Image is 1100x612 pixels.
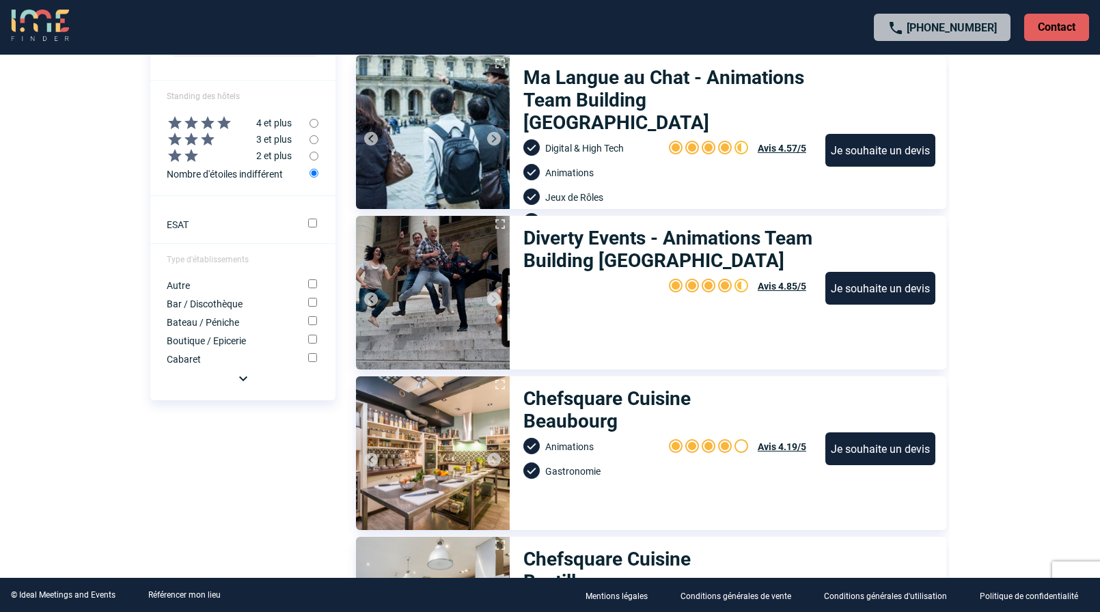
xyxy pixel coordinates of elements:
[167,354,289,365] label: Cabaret
[545,441,594,452] span: Animations
[356,55,510,209] img: 1.jpg
[523,548,757,593] h3: Chefsquare Cuisine Bastille
[888,20,904,36] img: call-24-px.png
[824,592,947,601] p: Conditions générales d'utilisation
[356,376,510,530] img: 1.jpg
[586,592,648,601] p: Mentions légales
[167,298,289,309] label: Bar / Discothèque
[523,227,812,272] h3: Diverty Events - Animations Team Building [GEOGRAPHIC_DATA]
[523,213,540,229] img: check-circle-24-px-b.png
[825,272,935,305] div: Je souhaite un devis
[167,280,289,291] label: Autre
[523,66,812,134] h3: Ma Langue au Chat - Animations Team Building [GEOGRAPHIC_DATA]
[980,592,1078,601] p: Politique de confidentialité
[167,317,289,328] label: Bateau / Péniche
[545,143,624,154] span: Digital & High Tech
[167,219,289,230] label: ESAT
[1024,14,1089,41] p: Contact
[148,590,221,600] a: Référencer mon lieu
[167,164,310,182] label: Nombre d'étoiles indifférent
[825,432,935,465] div: Je souhaite un devis
[523,462,540,479] img: check-circle-24-px-b.png
[167,335,289,346] label: Boutique / Epicerie
[758,143,806,154] span: Avis 4.57/5
[523,387,786,432] h3: Chefsquare Cuisine Beaubourg
[969,589,1100,602] a: Politique de confidentialité
[907,21,997,34] a: [PHONE_NUMBER]
[167,255,249,264] span: Type d'établissements
[523,139,540,156] img: check-circle-24-px-b.png
[758,281,806,292] span: Avis 4.85/5
[523,164,540,180] img: check-circle-24-px-b.png
[758,441,806,452] span: Avis 4.19/5
[167,92,240,101] span: Standing des hôtels
[813,589,969,602] a: Conditions générales d'utilisation
[356,216,510,370] img: 1.jpg
[545,167,594,178] span: Animations
[680,592,791,601] p: Conditions générales de vente
[545,466,601,477] span: Gastronomie
[545,192,603,203] span: Jeux de Rôles
[523,438,540,454] img: check-circle-24-px-b.png
[150,148,310,164] label: 2 et plus
[150,115,310,131] label: 4 et plus
[575,589,670,602] a: Mentions légales
[11,590,115,600] div: © Ideal Meetings and Events
[523,189,540,205] img: check-circle-24-px-b.png
[150,131,310,148] label: 3 et plus
[825,134,935,167] div: Je souhaite un devis
[670,589,813,602] a: Conditions générales de vente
